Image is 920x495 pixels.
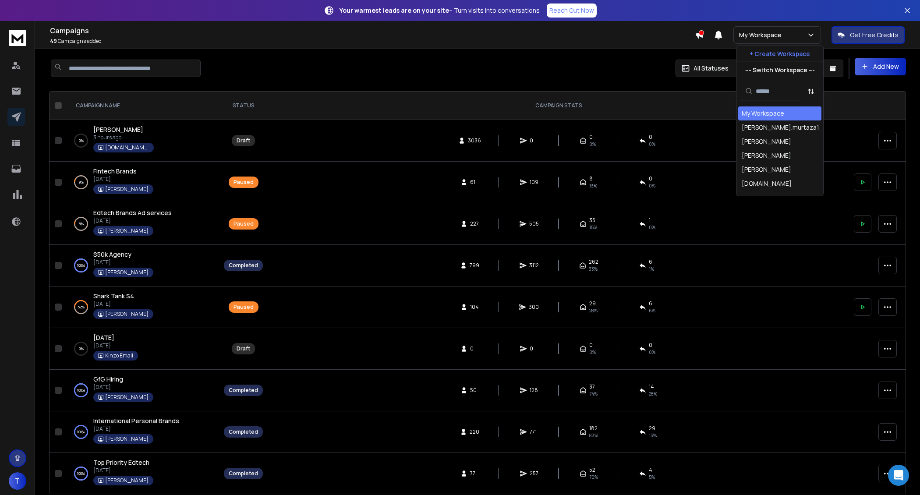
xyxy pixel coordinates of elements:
[589,265,598,272] span: 33 %
[589,141,596,148] span: 0%
[77,469,85,478] p: 100 %
[79,344,84,353] p: 0 %
[105,352,133,359] p: Kinzo Email
[65,328,219,370] td: 0%[DATE][DATE]Kinzo Email
[65,203,219,245] td: 8%Edtech Brands Ad services[DATE][PERSON_NAME]
[105,186,149,193] p: [PERSON_NAME]
[649,307,655,314] span: 6 %
[93,125,143,134] a: [PERSON_NAME]
[649,474,655,481] span: 5 %
[79,136,84,145] p: 0 %
[105,394,149,401] p: [PERSON_NAME]
[855,58,906,75] button: Add New
[229,428,258,435] div: Completed
[65,245,219,286] td: 100%$50k Agency[DATE][PERSON_NAME]
[234,179,254,186] div: Paused
[530,179,538,186] span: 109
[105,435,149,442] p: [PERSON_NAME]
[93,301,153,308] p: [DATE]
[589,474,598,481] span: 70 %
[547,4,597,18] a: Reach Out Now
[93,417,179,425] a: International Personal Brands
[649,342,652,349] span: 0
[229,262,258,269] div: Completed
[694,64,729,73] p: All Statuses
[549,6,594,15] p: Reach Out Now
[93,209,172,217] a: Edtech Brands Ad services
[742,193,791,202] div: [PERSON_NAME]
[745,66,815,74] p: --- Switch Workspace ---
[649,217,651,224] span: 1
[65,370,219,411] td: 100%GfG Hiring[DATE][PERSON_NAME]
[589,425,598,432] span: 182
[78,303,85,311] p: 52 %
[589,224,597,231] span: 15 %
[742,109,784,118] div: My Workspace
[529,262,539,269] span: 3112
[470,345,479,352] span: 0
[105,477,149,484] p: [PERSON_NAME]
[234,220,254,227] div: Paused
[93,292,134,301] a: Shark Tank S4
[470,470,479,477] span: 77
[530,345,538,352] span: 0
[470,387,479,394] span: 50
[65,162,219,203] td: 9%Fintech Brands[DATE][PERSON_NAME]
[93,250,131,258] span: $50k Agency
[9,472,26,490] button: T
[237,137,250,144] div: Draft
[470,179,479,186] span: 61
[739,31,785,39] p: My Workspace
[229,470,258,477] div: Completed
[50,37,57,45] span: 49
[340,6,540,15] p: – Turn visits into conversations
[589,349,596,356] span: 0%
[529,304,539,311] span: 300
[468,137,481,144] span: 3036
[832,26,905,44] button: Get Free Credits
[589,342,593,349] span: 0
[530,428,538,435] span: 771
[93,375,123,383] span: GfG Hiring
[65,411,219,453] td: 100%International Personal Brands[DATE][PERSON_NAME]
[93,167,137,176] a: Fintech Brands
[105,269,149,276] p: [PERSON_NAME]
[649,258,652,265] span: 6
[589,383,595,390] span: 37
[649,224,655,231] span: 0 %
[589,217,595,224] span: 35
[470,304,479,311] span: 104
[470,428,479,435] span: 220
[530,470,538,477] span: 257
[105,311,149,318] p: [PERSON_NAME]
[589,258,598,265] span: 262
[649,134,652,141] span: 0
[237,345,250,352] div: Draft
[530,387,538,394] span: 128
[802,82,820,100] button: Sort by Sort A-Z
[79,219,84,228] p: 8 %
[77,261,85,270] p: 100 %
[850,31,899,39] p: Get Free Credits
[77,428,85,436] p: 100 %
[589,467,595,474] span: 52
[589,182,597,189] span: 13 %
[9,30,26,46] img: logo
[105,144,149,151] p: [DOMAIN_NAME]
[649,383,654,390] span: 14
[93,458,149,467] a: Top Priority Edtech
[93,333,114,342] a: [DATE]
[742,179,792,188] div: [DOMAIN_NAME]
[93,167,137,175] span: Fintech Brands
[589,134,593,141] span: 0
[219,92,268,120] th: STATUS
[65,286,219,328] td: 52%Shark Tank S4[DATE][PERSON_NAME]
[742,137,791,146] div: [PERSON_NAME]
[470,220,479,227] span: 227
